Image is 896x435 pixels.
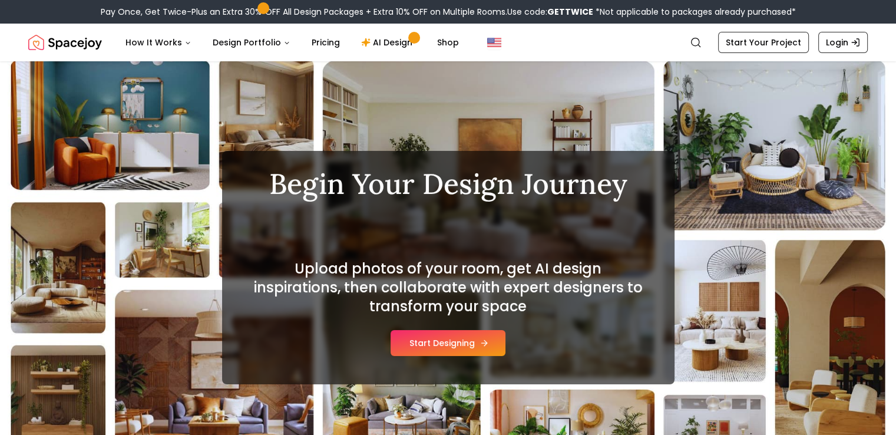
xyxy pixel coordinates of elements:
nav: Global [28,24,868,61]
a: Shop [428,31,468,54]
img: Spacejoy Logo [28,31,102,54]
nav: Main [116,31,468,54]
h1: Begin Your Design Journey [250,170,646,198]
a: Login [818,32,868,53]
a: Spacejoy [28,31,102,54]
a: Start Your Project [718,32,809,53]
a: AI Design [352,31,425,54]
h2: Upload photos of your room, get AI design inspirations, then collaborate with expert designers to... [250,259,646,316]
button: Design Portfolio [203,31,300,54]
button: Start Designing [391,330,505,356]
b: GETTWICE [547,6,593,18]
div: Pay Once, Get Twice-Plus an Extra 30% OFF All Design Packages + Extra 10% OFF on Multiple Rooms. [101,6,796,18]
button: How It Works [116,31,201,54]
span: *Not applicable to packages already purchased* [593,6,796,18]
a: Pricing [302,31,349,54]
img: United States [487,35,501,50]
span: Use code: [507,6,593,18]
